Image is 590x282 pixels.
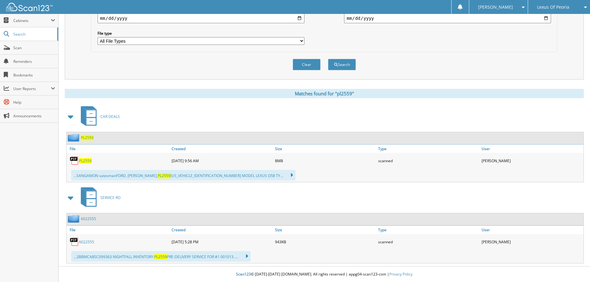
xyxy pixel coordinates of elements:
a: File [67,145,170,153]
span: Bookmarks [13,72,55,78]
a: File [67,226,170,234]
div: Matches found for "pl2559" [65,89,584,98]
span: Scan [13,45,55,50]
div: ...SANGAMON satesmanFORD, [PERSON_NAME], [US_VEHICLE_IDENTIFICATION_NUMBER] MODEL LEXUS O58 TY... [71,170,295,180]
a: Type [377,145,480,153]
span: Scan123 [236,271,251,277]
a: 6022555 [81,216,96,221]
div: [PERSON_NAME] [480,154,583,167]
span: User Reports [13,86,51,91]
span: Cabinets [13,18,51,23]
a: CAR DEALS [77,104,120,129]
span: PL2559 [154,254,167,259]
div: [DATE] 5:28 PM [170,236,273,248]
div: 8MB [273,154,377,167]
a: PL2559 [79,158,92,163]
span: [PERSON_NAME] [478,5,513,9]
img: PDF.png [70,237,79,246]
a: Size [273,226,377,234]
img: PDF.png [70,156,79,165]
span: Announcements [13,113,55,119]
a: SERVICE RO [77,185,120,210]
span: Help [13,100,55,105]
a: User [480,226,583,234]
div: 943KB [273,236,377,248]
img: scan123-logo-white.svg [6,3,53,11]
a: 6022555 [79,239,94,245]
img: folder2.png [68,134,81,141]
div: scanned [377,154,480,167]
a: User [480,145,583,153]
label: File type [98,31,304,36]
div: © [DATE]-[DATE] [DOMAIN_NAME]. All rights reserved | appg04-scan123-com | [59,267,590,282]
div: [PERSON_NAME] [480,236,583,248]
button: Search [328,59,356,70]
span: SERVICE RO [100,195,120,200]
div: scanned [377,236,480,248]
span: CAR DEALS [100,114,120,119]
div: [DATE] 9:56 AM [170,154,273,167]
span: Reminders [13,59,55,64]
input: start [98,13,304,23]
span: Search [13,32,54,37]
a: Created [170,145,273,153]
a: Size [273,145,377,153]
button: Clear [293,59,321,70]
iframe: Chat Widget [559,252,590,282]
a: Created [170,226,273,234]
div: ...2BBMCA8SC099363 NIGHTFALL INVENTORY: PRE-DELIVERY SERVICE FOR #1 001013 .... [71,251,251,262]
input: end [344,13,551,23]
a: PL2559 [81,135,94,140]
a: Privacy Policy [389,271,413,277]
span: Lexus Of Peoria [537,5,569,9]
span: PL2559 [158,173,170,178]
img: folder2.png [68,215,81,223]
a: Type [377,226,480,234]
